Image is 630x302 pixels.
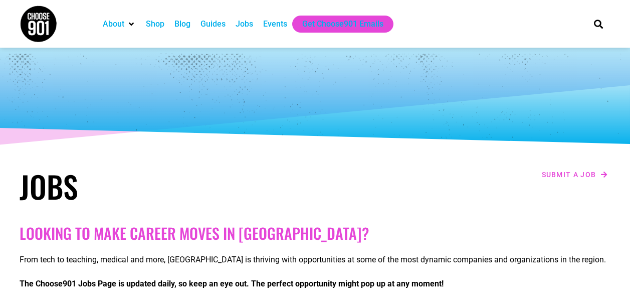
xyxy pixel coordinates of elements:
[200,18,226,30] a: Guides
[263,18,287,30] a: Events
[98,16,577,33] nav: Main nav
[20,279,444,288] strong: The Choose901 Jobs Page is updated daily, so keep an eye out. The perfect opportunity might pop u...
[146,18,164,30] a: Shop
[236,18,253,30] a: Jobs
[20,254,611,266] p: From tech to teaching, medical and more, [GEOGRAPHIC_DATA] is thriving with opportunities at some...
[20,168,310,204] h1: Jobs
[302,18,383,30] a: Get Choose901 Emails
[98,16,141,33] div: About
[542,171,596,178] span: Submit a job
[20,224,611,242] h2: Looking to make career moves in [GEOGRAPHIC_DATA]?
[539,168,611,181] a: Submit a job
[174,18,190,30] a: Blog
[103,18,124,30] a: About
[590,16,606,32] div: Search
